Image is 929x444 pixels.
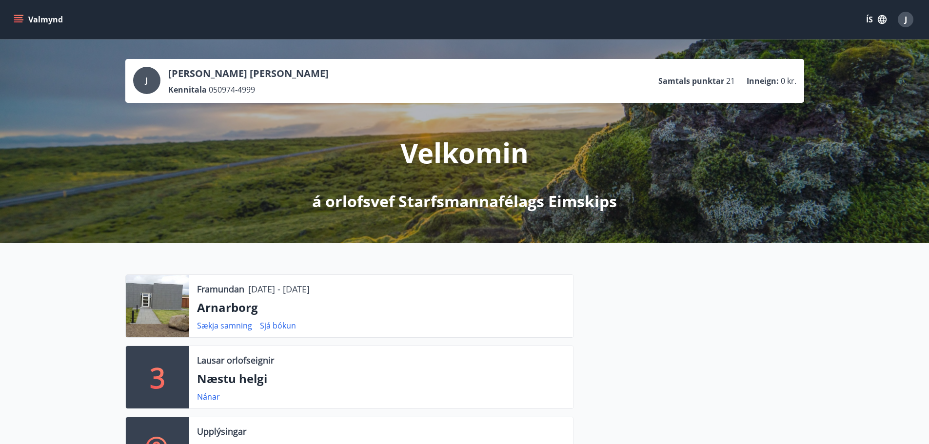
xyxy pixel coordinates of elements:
[197,391,220,402] a: Nánar
[861,11,892,28] button: ÍS
[658,76,724,86] p: Samtals punktar
[145,75,148,86] span: J
[197,299,566,316] p: Arnarborg
[781,76,796,86] span: 0 kr.
[150,359,165,396] p: 3
[400,134,529,171] p: Velkomin
[197,283,244,295] p: Framundan
[168,67,329,80] p: [PERSON_NAME] [PERSON_NAME]
[905,14,907,25] span: J
[168,84,207,95] p: Kennitala
[12,11,67,28] button: menu
[894,8,917,31] button: J
[197,354,274,367] p: Lausar orlofseignir
[260,320,296,331] a: Sjá bókun
[726,76,735,86] span: 21
[747,76,779,86] p: Inneign :
[248,283,310,295] p: [DATE] - [DATE]
[209,84,255,95] span: 050974-4999
[197,370,566,387] p: Næstu helgi
[197,425,246,438] p: Upplýsingar
[197,320,252,331] a: Sækja samning
[312,191,617,212] p: á orlofsvef Starfsmannafélags Eimskips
